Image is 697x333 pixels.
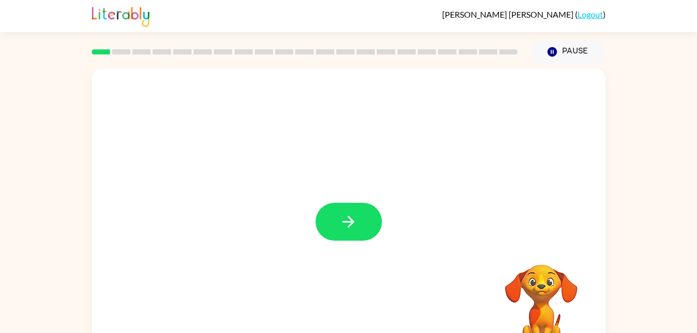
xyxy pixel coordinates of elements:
[442,9,575,19] span: [PERSON_NAME] [PERSON_NAME]
[530,40,606,64] button: Pause
[442,9,606,19] div: ( )
[92,4,149,27] img: Literably
[578,9,603,19] a: Logout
